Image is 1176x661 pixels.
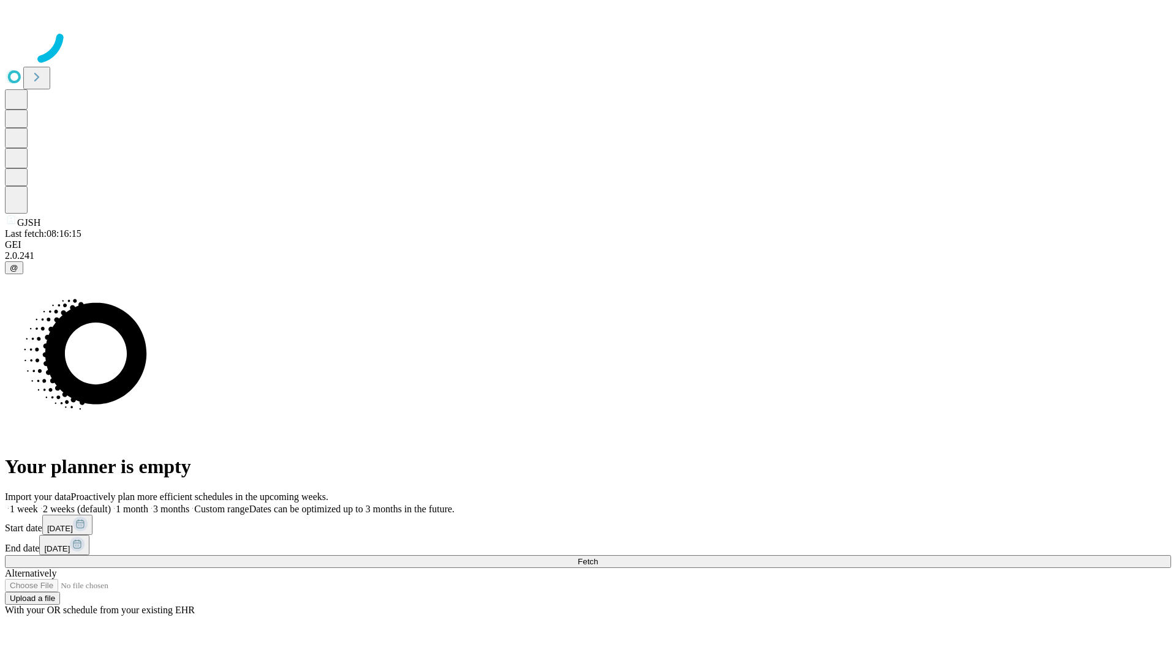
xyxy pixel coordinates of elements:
[5,515,1171,535] div: Start date
[5,250,1171,261] div: 2.0.241
[71,491,328,502] span: Proactively plan more efficient schedules in the upcoming weeks.
[5,605,195,615] span: With your OR schedule from your existing EHR
[5,491,71,502] span: Import your data
[10,263,18,272] span: @
[249,504,454,514] span: Dates can be optimized up to 3 months in the future.
[10,504,38,514] span: 1 week
[5,261,23,274] button: @
[5,535,1171,555] div: End date
[44,544,70,553] span: [DATE]
[5,592,60,605] button: Upload a file
[43,504,111,514] span: 2 weeks (default)
[5,239,1171,250] div: GEI
[5,228,81,239] span: Last fetch: 08:16:15
[5,555,1171,568] button: Fetch
[578,557,598,566] span: Fetch
[153,504,189,514] span: 3 months
[194,504,249,514] span: Custom range
[42,515,92,535] button: [DATE]
[5,568,56,578] span: Alternatively
[47,524,73,533] span: [DATE]
[17,217,40,228] span: GJSH
[116,504,148,514] span: 1 month
[39,535,89,555] button: [DATE]
[5,455,1171,478] h1: Your planner is empty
